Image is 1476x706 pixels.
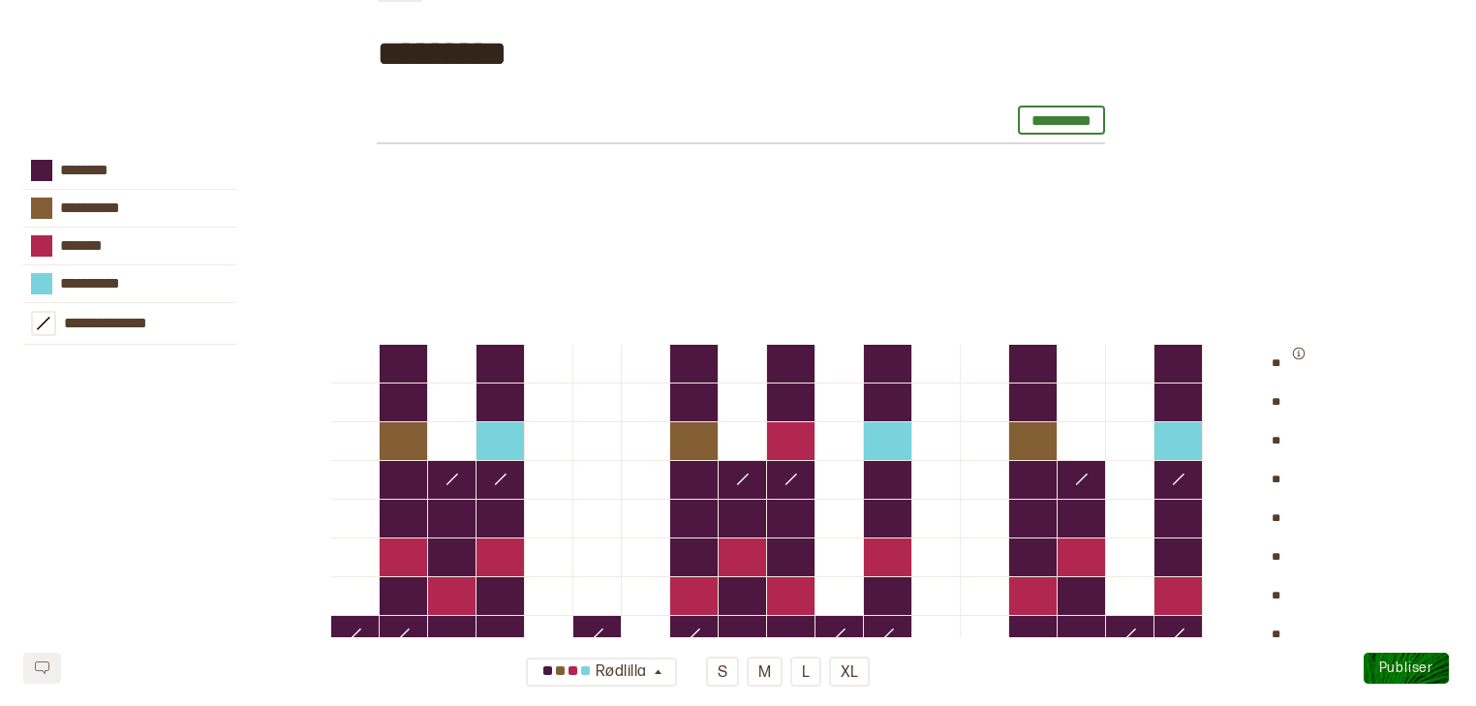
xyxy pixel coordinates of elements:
[829,657,870,687] button: XL
[706,657,739,687] button: S
[526,658,677,687] button: Rødlilla
[538,657,651,689] div: Rødlilla
[747,657,783,687] button: M
[790,657,821,687] button: L
[1379,660,1433,676] span: Publiser
[1364,653,1449,684] button: Publiser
